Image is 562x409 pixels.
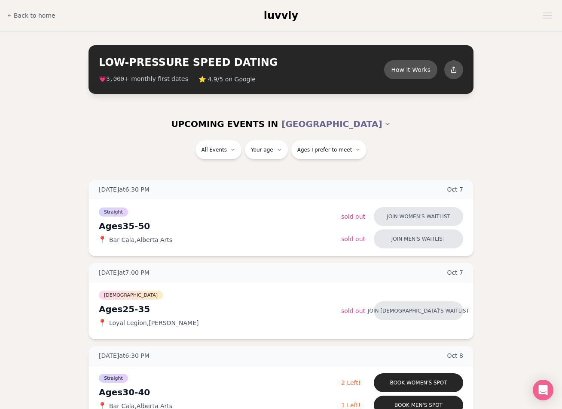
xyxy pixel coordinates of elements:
[99,374,128,383] span: Straight
[374,229,463,248] button: Join men's waitlist
[447,185,463,194] span: Oct 7
[374,207,463,226] button: Join women's waitlist
[341,213,365,220] span: Sold Out
[14,11,55,20] span: Back to home
[384,60,437,79] button: How it Works
[109,319,199,327] span: Loyal Legion , [PERSON_NAME]
[341,307,365,314] span: Sold Out
[341,235,365,242] span: Sold Out
[7,7,55,24] a: Back to home
[195,140,241,159] button: All Events
[202,146,227,153] span: All Events
[245,140,288,159] button: Your age
[281,115,391,133] button: [GEOGRAPHIC_DATA]
[447,268,463,277] span: Oct 7
[99,220,341,232] div: Ages 35-50
[99,208,128,217] span: Straight
[374,301,463,320] button: Join [DEMOGRAPHIC_DATA]'s waitlist
[99,56,384,69] h2: LOW-PRESSURE SPEED DATING
[341,402,360,409] span: 1 Left!
[199,75,256,84] span: ⭐ 4.9/5 on Google
[447,351,463,360] span: Oct 8
[171,118,278,130] span: UPCOMING EVENTS IN
[99,386,341,398] div: Ages 30-40
[99,303,341,315] div: Ages 25-35
[533,380,553,400] div: Open Intercom Messenger
[297,146,352,153] span: Ages I prefer to meet
[99,236,106,243] span: 📍
[109,235,172,244] span: Bar Cala , Alberta Arts
[99,291,163,300] span: [DEMOGRAPHIC_DATA]
[540,9,555,22] button: Open menu
[374,373,463,392] button: Book women's spot
[341,379,360,386] span: 2 Left!
[264,9,298,22] a: luvvly
[99,268,150,277] span: [DATE] at 7:00 PM
[99,351,150,360] span: [DATE] at 6:30 PM
[106,76,124,83] span: 3,000
[99,185,150,194] span: [DATE] at 6:30 PM
[99,319,106,326] span: 📍
[99,74,188,84] span: 💗 + monthly first dates
[251,146,273,153] span: Your age
[291,140,367,159] button: Ages I prefer to meet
